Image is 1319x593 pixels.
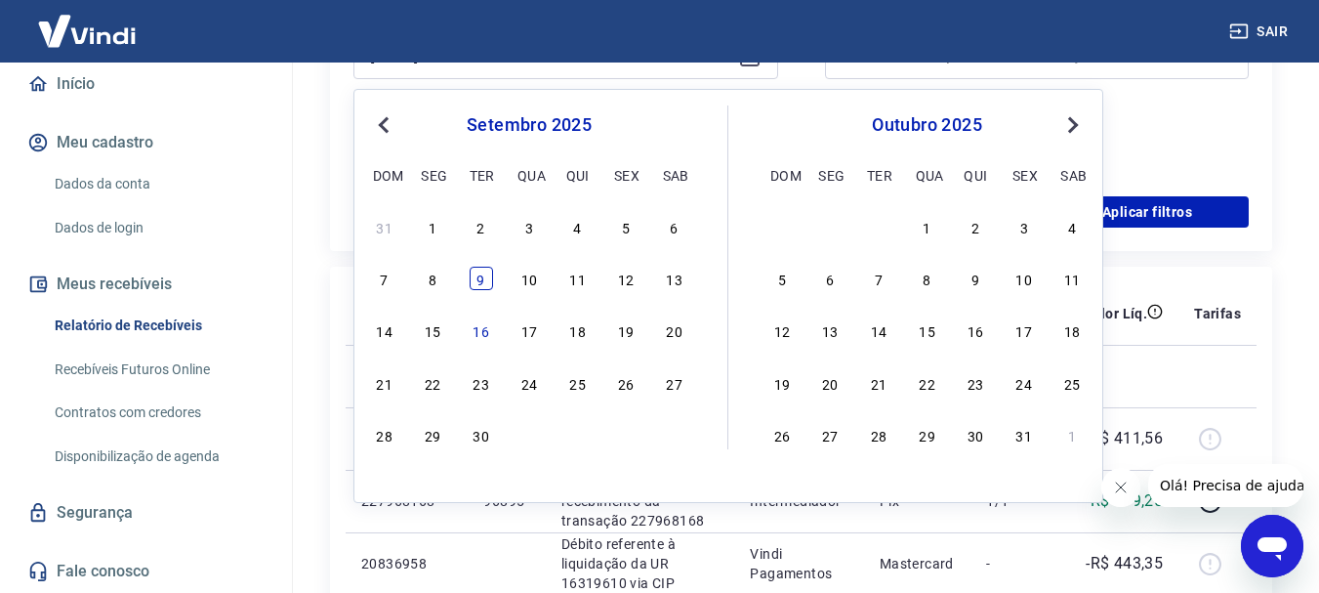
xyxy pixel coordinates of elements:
div: Choose quinta-feira, 11 de setembro de 2025 [566,267,590,290]
div: Choose quinta-feira, 9 de outubro de 2025 [964,267,987,290]
div: Choose quinta-feira, 18 de setembro de 2025 [566,318,590,342]
div: sab [663,163,686,187]
div: Choose quinta-feira, 16 de outubro de 2025 [964,318,987,342]
div: Choose sábado, 1 de novembro de 2025 [1060,423,1084,446]
div: Choose domingo, 21 de setembro de 2025 [373,371,396,395]
div: sab [1060,163,1084,187]
p: 20836958 [361,554,452,573]
div: Choose domingo, 28 de setembro de 2025 [770,215,794,238]
div: Choose quinta-feira, 25 de setembro de 2025 [566,371,590,395]
div: Choose sexta-feira, 10 de outubro de 2025 [1012,267,1036,290]
p: Vindi Pagamentos [750,544,847,583]
div: month 2025-10 [767,212,1087,448]
div: Choose segunda-feira, 22 de setembro de 2025 [421,371,444,395]
p: -R$ 443,35 [1086,552,1163,575]
div: Choose sábado, 18 de outubro de 2025 [1060,318,1084,342]
a: Segurança [23,491,268,534]
div: Choose domingo, 12 de outubro de 2025 [770,318,794,342]
div: Choose terça-feira, 30 de setembro de 2025 [470,423,493,446]
div: Choose segunda-feira, 15 de setembro de 2025 [421,318,444,342]
div: seg [421,163,444,187]
div: Choose segunda-feira, 29 de setembro de 2025 [818,215,842,238]
div: Choose segunda-feira, 20 de outubro de 2025 [818,371,842,395]
div: qui [566,163,590,187]
div: Choose segunda-feira, 29 de setembro de 2025 [421,423,444,446]
div: Choose quarta-feira, 29 de outubro de 2025 [916,423,939,446]
div: Choose domingo, 28 de setembro de 2025 [373,423,396,446]
div: Choose domingo, 26 de outubro de 2025 [770,423,794,446]
div: Choose sábado, 20 de setembro de 2025 [663,318,686,342]
a: Disponibilização de agenda [47,437,268,477]
button: Sair [1225,14,1296,50]
p: - [986,554,1044,573]
div: Choose quinta-feira, 2 de outubro de 2025 [964,215,987,238]
a: Dados de login [47,208,268,248]
p: Débito referente à liquidação da UR 16319610 via CIP [561,534,720,593]
div: Choose sexta-feira, 26 de setembro de 2025 [614,371,638,395]
div: Choose terça-feira, 7 de outubro de 2025 [867,267,890,290]
div: Choose domingo, 5 de outubro de 2025 [770,267,794,290]
div: Choose segunda-feira, 6 de outubro de 2025 [818,267,842,290]
a: Dados da conta [47,164,268,204]
div: Choose sexta-feira, 19 de setembro de 2025 [614,318,638,342]
button: Meus recebíveis [23,263,268,306]
a: Relatório de Recebíveis [47,306,268,346]
div: Choose sábado, 6 de setembro de 2025 [663,215,686,238]
div: Choose domingo, 14 de setembro de 2025 [373,318,396,342]
button: Aplicar filtros [1046,196,1249,228]
div: Choose sexta-feira, 3 de outubro de 2025 [614,423,638,446]
div: Choose quinta-feira, 30 de outubro de 2025 [964,423,987,446]
a: Contratos com credores [47,393,268,433]
iframe: Fechar mensagem [1101,468,1140,507]
div: Choose quarta-feira, 1 de outubro de 2025 [517,423,541,446]
div: Choose terça-feira, 2 de setembro de 2025 [470,215,493,238]
div: Choose segunda-feira, 8 de setembro de 2025 [421,267,444,290]
div: Choose terça-feira, 21 de outubro de 2025 [867,371,890,395]
div: Choose sexta-feira, 24 de outubro de 2025 [1012,371,1036,395]
div: sex [1012,163,1036,187]
div: Choose domingo, 19 de outubro de 2025 [770,371,794,395]
div: Choose quinta-feira, 23 de outubro de 2025 [964,371,987,395]
a: Fale conosco [23,550,268,593]
div: Choose terça-feira, 28 de outubro de 2025 [867,423,890,446]
p: -R$ 411,56 [1086,427,1163,450]
div: qui [964,163,987,187]
span: Olá! Precisa de ajuda? [12,14,164,29]
div: Choose sexta-feira, 17 de outubro de 2025 [1012,318,1036,342]
div: Choose sábado, 4 de outubro de 2025 [1060,215,1084,238]
p: Tarifas [1194,304,1241,323]
div: Choose terça-feira, 9 de setembro de 2025 [470,267,493,290]
div: seg [818,163,842,187]
div: Choose terça-feira, 16 de setembro de 2025 [470,318,493,342]
div: Choose sábado, 25 de outubro de 2025 [1060,371,1084,395]
div: Choose quarta-feira, 15 de outubro de 2025 [916,318,939,342]
div: setembro 2025 [370,113,688,137]
div: dom [770,163,794,187]
div: Choose terça-feira, 14 de outubro de 2025 [867,318,890,342]
div: Choose quinta-feira, 2 de outubro de 2025 [566,423,590,446]
div: Choose quarta-feira, 10 de setembro de 2025 [517,267,541,290]
div: Choose domingo, 31 de agosto de 2025 [373,215,396,238]
div: Choose quarta-feira, 22 de outubro de 2025 [916,371,939,395]
div: Choose sábado, 11 de outubro de 2025 [1060,267,1084,290]
button: Meu cadastro [23,121,268,164]
div: month 2025-09 [370,212,688,448]
a: Recebíveis Futuros Online [47,350,268,390]
div: qua [517,163,541,187]
div: Choose quarta-feira, 1 de outubro de 2025 [916,215,939,238]
iframe: Mensagem da empresa [1148,464,1303,507]
div: sex [614,163,638,187]
div: Choose quarta-feira, 8 de outubro de 2025 [916,267,939,290]
div: ter [470,163,493,187]
div: Choose terça-feira, 30 de setembro de 2025 [867,215,890,238]
div: Choose segunda-feira, 27 de outubro de 2025 [818,423,842,446]
div: Choose segunda-feira, 13 de outubro de 2025 [818,318,842,342]
div: Choose sexta-feira, 31 de outubro de 2025 [1012,423,1036,446]
div: qua [916,163,939,187]
div: Choose quarta-feira, 24 de setembro de 2025 [517,371,541,395]
div: ter [867,163,890,187]
div: Choose sábado, 4 de outubro de 2025 [663,423,686,446]
p: Valor Líq. [1084,304,1147,323]
div: Choose terça-feira, 23 de setembro de 2025 [470,371,493,395]
button: Previous Month [372,113,395,137]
